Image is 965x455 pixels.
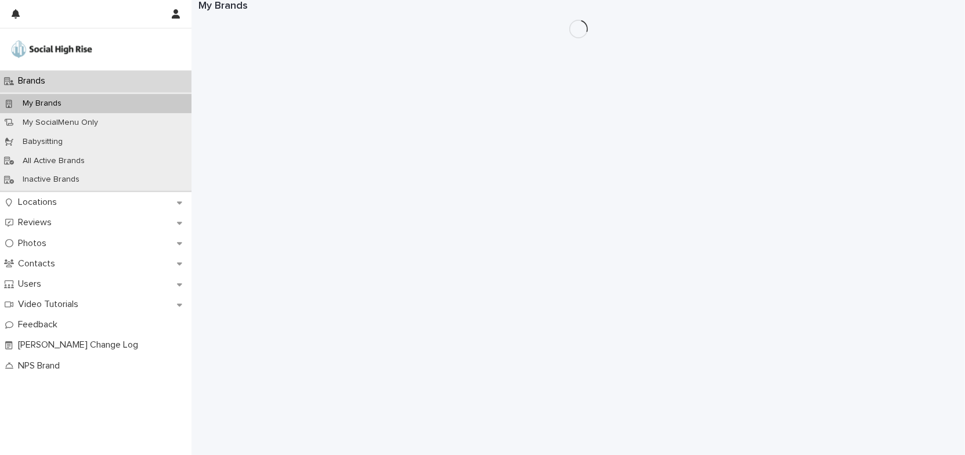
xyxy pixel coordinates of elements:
[13,217,61,228] p: Reviews
[13,258,64,269] p: Contacts
[13,197,66,208] p: Locations
[13,175,89,185] p: Inactive Brands
[13,156,94,166] p: All Active Brands
[13,340,147,351] p: [PERSON_NAME] Change Log
[13,137,72,147] p: Babysitting
[13,360,69,371] p: NPS Brand
[9,38,94,61] img: o5DnuTxEQV6sW9jFYBBf
[13,319,67,330] p: Feedback
[13,238,56,249] p: Photos
[13,99,71,109] p: My Brands
[13,279,50,290] p: Users
[13,75,55,86] p: Brands
[13,118,107,128] p: My SocialMenu Only
[13,299,88,310] p: Video Tutorials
